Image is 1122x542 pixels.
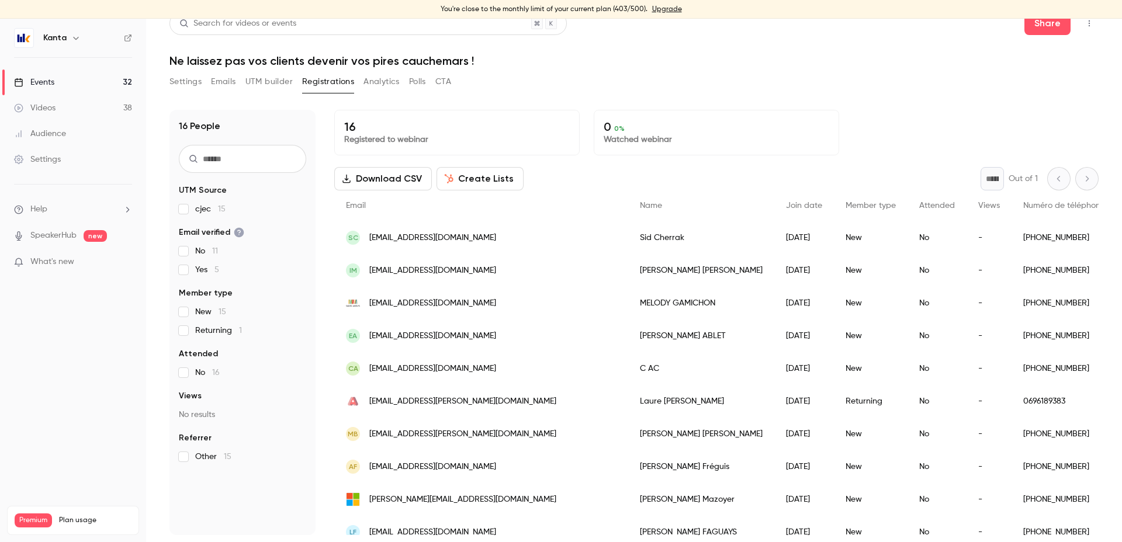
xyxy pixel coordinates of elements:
div: Events [14,77,54,88]
div: No [908,385,967,418]
span: Views [978,201,1000,210]
div: No [908,450,967,483]
div: No [908,254,967,287]
div: No [908,319,967,352]
div: - [967,352,1012,385]
div: MELODY GAMICHON [628,287,774,319]
p: Watched webinar [604,134,829,145]
span: [EMAIL_ADDRESS][DOMAIN_NAME] [369,265,496,277]
div: [DATE] [774,418,834,450]
div: Settings [14,154,61,165]
li: help-dropdown-opener [14,203,132,216]
div: No [908,483,967,516]
div: - [967,450,1012,483]
button: Registrations [302,72,354,91]
span: Member type [179,287,233,299]
span: New [195,306,226,318]
span: Email [346,201,366,210]
span: Referrer [179,432,212,444]
p: 0 [604,120,829,134]
div: [PHONE_NUMBER] [1012,287,1117,319]
div: - [967,483,1012,516]
div: [PHONE_NUMBER] [1012,352,1117,385]
div: Returning [834,385,908,418]
p: No results [179,409,306,421]
span: 15 [224,453,231,461]
button: Emails [211,72,236,91]
button: Create Lists [437,167,524,190]
img: sadec-akelys.fr [346,296,360,310]
span: SC [348,232,358,243]
span: CA [348,363,358,374]
div: New [834,254,908,287]
div: [PERSON_NAME] ABLET [628,319,774,352]
div: No [908,221,967,254]
section: facet-groups [179,185,306,463]
div: No [908,287,967,319]
span: Attended [179,348,218,360]
span: UTM Source [179,185,227,196]
span: [PERSON_NAME][EMAIL_ADDRESS][DOMAIN_NAME] [369,494,556,506]
div: - [967,254,1012,287]
span: No [195,367,220,378]
button: CTA [435,72,451,91]
span: Help [30,203,47,216]
span: Member type [846,201,896,210]
div: New [834,418,908,450]
p: Registered to webinar [344,134,570,145]
span: Email verified [179,227,244,238]
span: LF [349,527,356,537]
span: IM [349,265,357,276]
span: [EMAIL_ADDRESS][DOMAIN_NAME] [369,330,496,342]
span: 1 [239,326,242,335]
img: Kanta [15,29,33,47]
div: [PHONE_NUMBER] [1012,319,1117,352]
span: 15 [219,308,226,316]
span: [EMAIL_ADDRESS][DOMAIN_NAME] [369,232,496,244]
span: Returning [195,325,242,336]
span: Join date [786,201,822,210]
span: 11 [212,247,218,255]
div: - [967,385,1012,418]
iframe: Noticeable Trigger [118,257,132,267]
div: [PERSON_NAME] [PERSON_NAME] [628,254,774,287]
span: Yes [195,264,219,276]
span: [EMAIL_ADDRESS][DOMAIN_NAME] [369,526,496,538]
div: - [967,221,1012,254]
div: Videos [14,102,56,114]
span: MB [348,429,358,439]
span: Numéro de téléphone [1023,201,1105,210]
span: What's new [30,256,74,268]
img: live.fr [346,492,360,506]
div: Laure [PERSON_NAME] [628,385,774,418]
div: [DATE] [774,385,834,418]
div: [PERSON_NAME] Fréguis [628,450,774,483]
div: [PHONE_NUMBER] [1012,418,1117,450]
h1: 16 People [179,119,220,133]
button: UTM builder [245,72,293,91]
span: No [195,245,218,257]
span: [EMAIL_ADDRESS][PERSON_NAME][DOMAIN_NAME] [369,428,556,440]
div: No [908,352,967,385]
button: Download CSV [334,167,432,190]
p: Out of 1 [1009,173,1038,185]
span: Plan usage [59,516,131,525]
div: New [834,221,908,254]
span: [EMAIL_ADDRESS][PERSON_NAME][DOMAIN_NAME] [369,395,556,408]
div: No [908,418,967,450]
span: 5 [214,266,219,274]
button: Polls [409,72,426,91]
span: Other [195,451,231,463]
img: consultant-expert.fr [346,394,360,408]
div: [DATE] [774,483,834,516]
span: new [84,230,107,242]
button: Analytics [363,72,400,91]
span: EA [349,331,357,341]
a: Upgrade [652,5,682,14]
h1: Ne laissez pas vos clients devenir vos pires cauchemars ! [169,54,1099,68]
span: 0 % [614,124,625,133]
button: Share [1024,12,1071,35]
div: - [967,319,1012,352]
div: [PERSON_NAME] Mazoyer [628,483,774,516]
div: Search for videos or events [179,18,296,30]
